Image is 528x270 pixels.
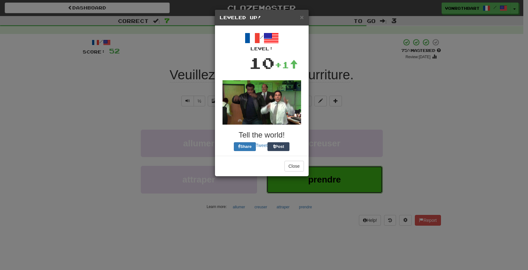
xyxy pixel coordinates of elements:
[300,14,304,21] span: ×
[220,14,304,21] h5: Leveled Up!
[223,80,301,125] img: office-a80e9430007fca076a14268f5cfaac02a5711bd98b344892871d2edf63981756.gif
[220,31,304,52] div: /
[267,142,289,151] button: Post
[220,131,304,139] h3: Tell the world!
[300,14,304,20] button: Close
[284,161,304,172] button: Close
[275,59,298,71] div: +1
[249,52,275,74] div: 10
[256,143,267,148] a: Tweet
[220,46,304,52] div: Level:
[234,142,256,151] button: Share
